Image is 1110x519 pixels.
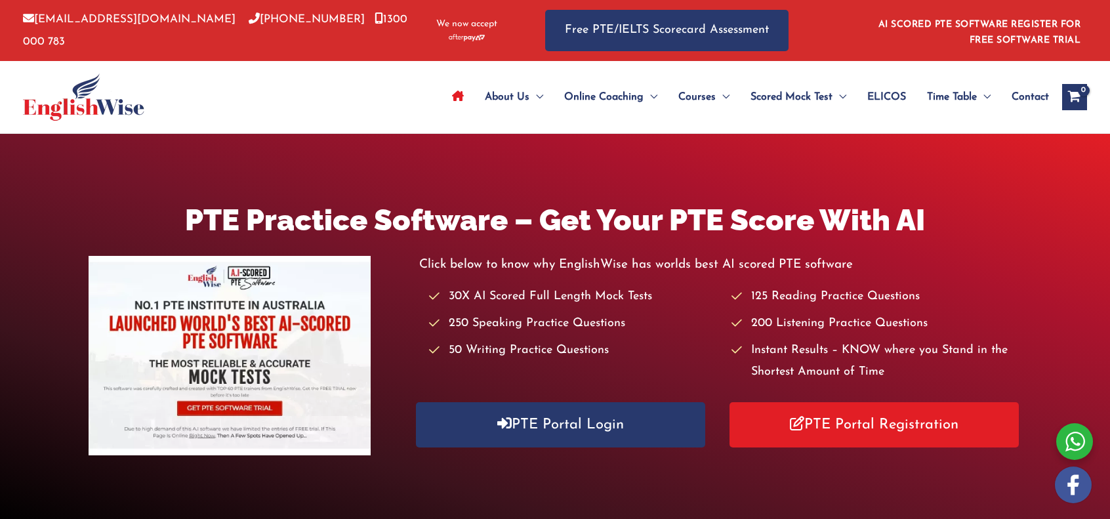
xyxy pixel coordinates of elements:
li: 50 Writing Practice Questions [429,340,719,362]
a: PTE Portal Registration [730,402,1018,447]
a: PTE Portal Login [416,402,705,447]
a: [EMAIL_ADDRESS][DOMAIN_NAME] [23,14,236,25]
a: Time TableMenu Toggle [916,74,1001,120]
li: Instant Results – KNOW where you Stand in the Shortest Amount of Time [731,340,1021,384]
span: Time Table [927,74,977,120]
span: Online Coaching [564,74,644,120]
a: About UsMenu Toggle [474,74,554,120]
li: 200 Listening Practice Questions [731,313,1021,335]
a: ELICOS [857,74,916,120]
a: Online CoachingMenu Toggle [554,74,668,120]
a: 1300 000 783 [23,14,407,47]
span: Menu Toggle [644,74,657,120]
img: pte-institute-main [89,256,371,455]
a: Contact [1001,74,1049,120]
span: Menu Toggle [832,74,846,120]
a: [PHONE_NUMBER] [249,14,365,25]
span: ELICOS [867,74,906,120]
a: AI SCORED PTE SOFTWARE REGISTER FOR FREE SOFTWARE TRIAL [878,20,1081,45]
span: Contact [1012,74,1049,120]
a: View Shopping Cart, empty [1062,84,1087,110]
nav: Site Navigation: Main Menu [442,74,1049,120]
li: 30X AI Scored Full Length Mock Tests [429,286,719,308]
li: 250 Speaking Practice Questions [429,313,719,335]
p: Click below to know why EnglishWise has worlds best AI scored PTE software [419,254,1021,276]
img: white-facebook.png [1055,467,1092,503]
a: Free PTE/IELTS Scorecard Assessment [545,10,789,51]
span: Menu Toggle [529,74,543,120]
a: Scored Mock TestMenu Toggle [740,74,857,120]
span: Courses [678,74,716,120]
span: Menu Toggle [716,74,730,120]
img: cropped-ew-logo [23,73,144,121]
span: Scored Mock Test [750,74,832,120]
aside: Header Widget 1 [871,9,1087,52]
span: About Us [485,74,529,120]
span: We now accept [436,18,497,31]
a: CoursesMenu Toggle [668,74,740,120]
img: Afterpay-Logo [449,34,485,41]
li: 125 Reading Practice Questions [731,286,1021,308]
h1: PTE Practice Software – Get Your PTE Score With AI [89,199,1021,241]
span: Menu Toggle [977,74,991,120]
